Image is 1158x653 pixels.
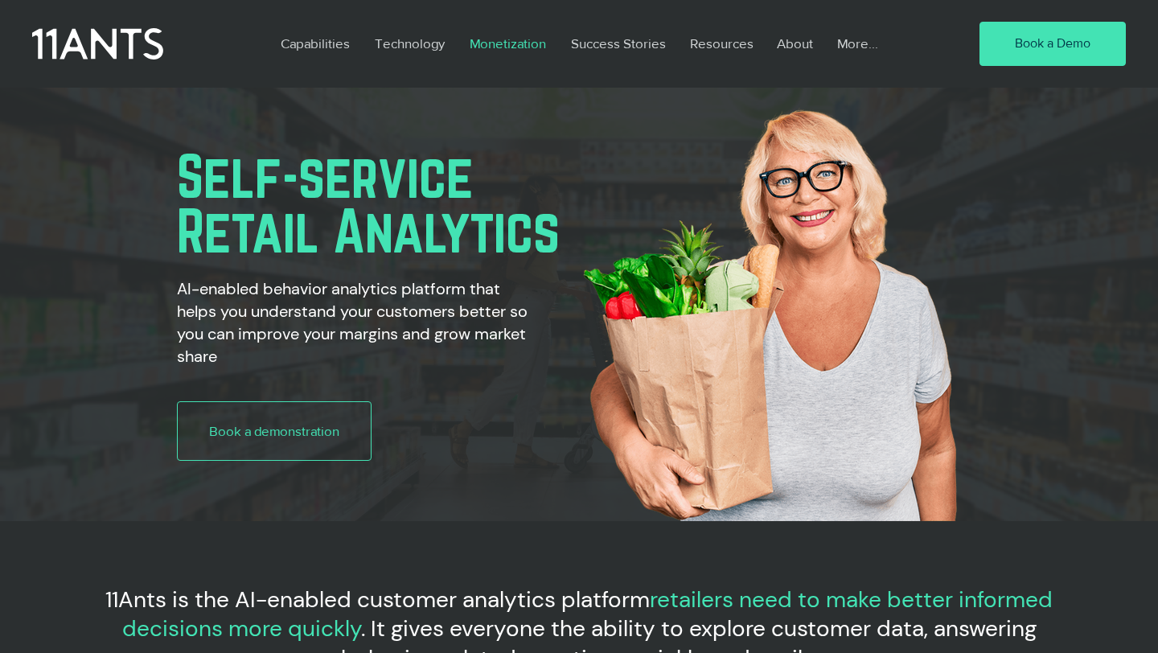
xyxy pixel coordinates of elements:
span: retailers need to make better informed decisions more quickly [122,585,1053,643]
p: Technology [367,25,453,62]
a: Capabilities [269,25,363,62]
a: Success Stories [559,25,678,62]
span: Self-service [177,142,474,209]
h2: AI-enabled behavior analytics platform that helps you understand your customers better so you can... [177,277,533,368]
p: Resources [682,25,762,62]
a: Book a Demo [979,22,1126,67]
a: Monetization [458,25,559,62]
p: Success Stories [563,25,674,62]
span: 11Ants is the AI-enabled customer analytics platform [105,585,650,614]
nav: Site [269,25,933,62]
a: Book a demonstration [177,401,372,461]
span: Retail Analytics [177,197,560,264]
a: About [765,25,825,62]
span: Book a demonstration [209,421,339,441]
p: About [769,25,821,62]
p: Monetization [462,25,554,62]
p: More... [829,25,886,62]
a: Resources [678,25,765,62]
a: Technology [363,25,458,62]
p: Capabilities [273,25,358,62]
span: Book a Demo [1015,35,1090,52]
